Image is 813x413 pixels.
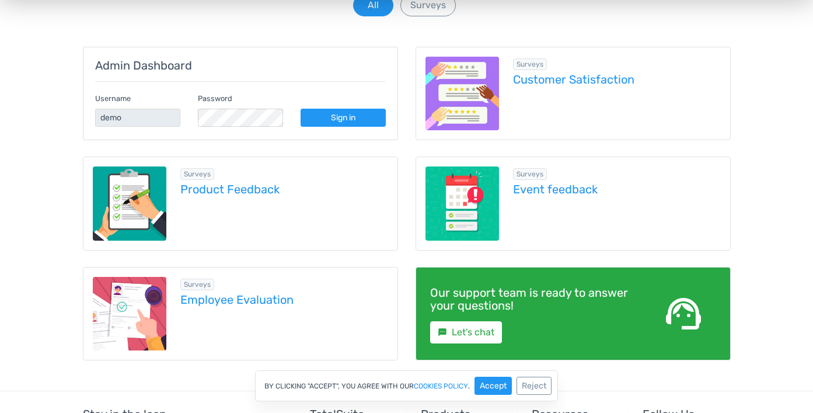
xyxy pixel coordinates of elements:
[180,279,214,290] span: Browse all in Surveys
[430,321,502,343] a: smsLet's chat
[662,293,704,335] span: support_agent
[513,183,721,196] a: Event feedback
[517,377,552,395] button: Reject
[414,383,468,390] a: cookies policy
[513,73,721,86] a: Customer Satisfaction
[180,183,388,196] a: Product Feedback
[301,109,386,127] a: Sign in
[513,168,547,180] span: Browse all in Surveys
[95,93,131,104] label: Username
[513,58,547,70] span: Browse all in Surveys
[430,286,633,312] h4: Our support team is ready to answer your questions!
[95,59,386,72] h5: Admin Dashboard
[93,166,167,241] img: product-feedback-1.png.webp
[425,57,500,131] img: customer-satisfaction.png.webp
[255,370,558,401] div: By clicking "Accept", you agree with our .
[93,277,167,351] img: employee-evaluation.png.webp
[425,166,500,241] img: event-feedback.png.webp
[198,93,232,104] label: Password
[474,377,512,395] button: Accept
[180,293,388,306] a: Employee Evaluation
[438,328,447,337] small: sms
[180,168,214,180] span: Browse all in Surveys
